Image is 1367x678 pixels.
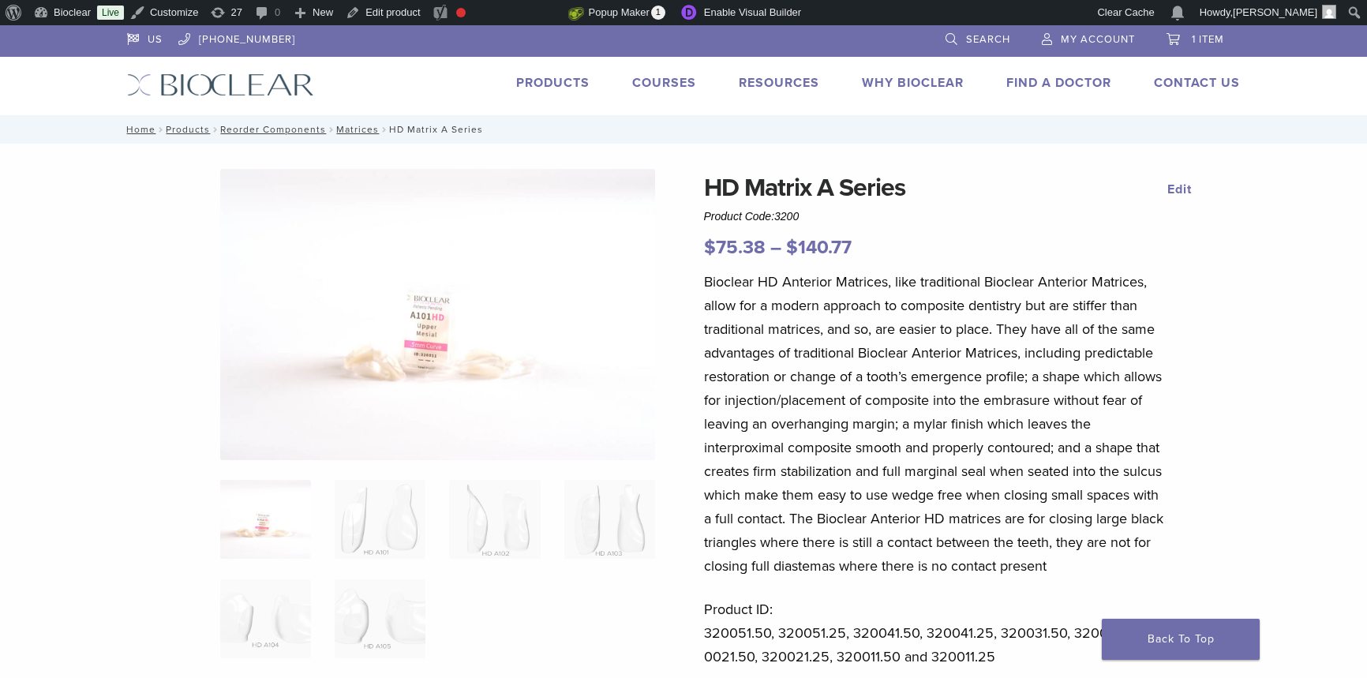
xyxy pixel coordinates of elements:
span: $ [704,236,716,259]
img: Anterior-HD-A-Series-Matrices-324x324.jpg [220,480,311,559]
a: Courses [632,75,696,91]
span: / [379,125,389,133]
a: US [127,25,163,49]
bdi: 140.77 [786,236,852,259]
span: / [155,125,166,133]
a: Products [166,124,210,135]
a: Resources [739,75,819,91]
a: Home [122,124,155,135]
bdi: 75.38 [704,236,766,259]
span: My Account [1061,33,1135,46]
p: Bioclear HD Anterior Matrices, like traditional Bioclear Anterior Matrices, allow for a modern ap... [704,270,1168,578]
a: Contact Us [1154,75,1240,91]
a: My Account [1042,25,1135,49]
a: [PHONE_NUMBER] [178,25,295,49]
span: [PERSON_NAME] [1233,6,1317,18]
a: Edit [1167,182,1192,197]
a: Search [946,25,1010,49]
img: Bioclear [127,73,314,96]
img: HD Matrix A Series - Image 3 [449,480,540,559]
img: Views over 48 hours. Click for more Jetpack Stats. [480,4,568,23]
span: 3200 [774,210,799,223]
img: HD Matrix A Series - Image 2 [335,480,425,559]
img: HD Matrix A Series - Image 6 [335,579,425,658]
img: Anterior HD A Series Matrices [220,169,656,460]
nav: HD Matrix A Series [115,115,1252,144]
img: HD Matrix A Series - Image 4 [564,480,655,559]
p: Product ID: 320051.50, 320051.25, 320041.50, 320041.25, 320031.50, 320031.25, 320021.50, 320021.2... [704,597,1168,669]
h1: HD Matrix A Series [704,169,1168,207]
a: Find A Doctor [1006,75,1111,91]
a: Back To Top [1102,619,1260,660]
a: Why Bioclear [862,75,964,91]
span: Product Code: [704,210,800,223]
span: / [210,125,220,133]
span: Search [966,33,1010,46]
div: Focus keyphrase not set [456,8,466,17]
a: Live [97,6,124,20]
img: HD Matrix A Series - Image 5 [220,579,311,658]
span: – [770,236,781,259]
span: 1 item [1192,33,1224,46]
a: Reorder Components [220,124,326,135]
a: Products [516,75,590,91]
span: 1 [651,6,665,20]
a: Matrices [336,124,379,135]
span: $ [786,236,798,259]
a: 1 item [1167,25,1224,49]
span: / [326,125,336,133]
